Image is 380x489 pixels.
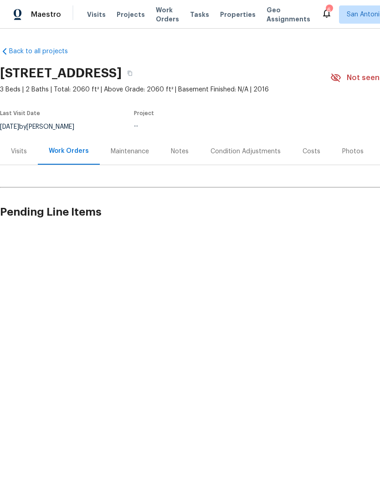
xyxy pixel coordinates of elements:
span: Work Orders [156,5,179,24]
span: Geo Assignments [267,5,310,24]
span: Visits [87,10,106,19]
span: Projects [117,10,145,19]
span: Maestro [31,10,61,19]
div: Notes [171,147,189,156]
div: Condition Adjustments [211,147,281,156]
div: Maintenance [111,147,149,156]
div: Photos [342,147,364,156]
div: 6 [326,5,332,15]
div: Visits [11,147,27,156]
span: Project [134,111,154,116]
div: Work Orders [49,146,89,156]
div: Costs [303,147,320,156]
span: Properties [220,10,256,19]
button: Copy Address [122,65,138,81]
span: Tasks [190,11,209,18]
div: ... [134,121,309,128]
